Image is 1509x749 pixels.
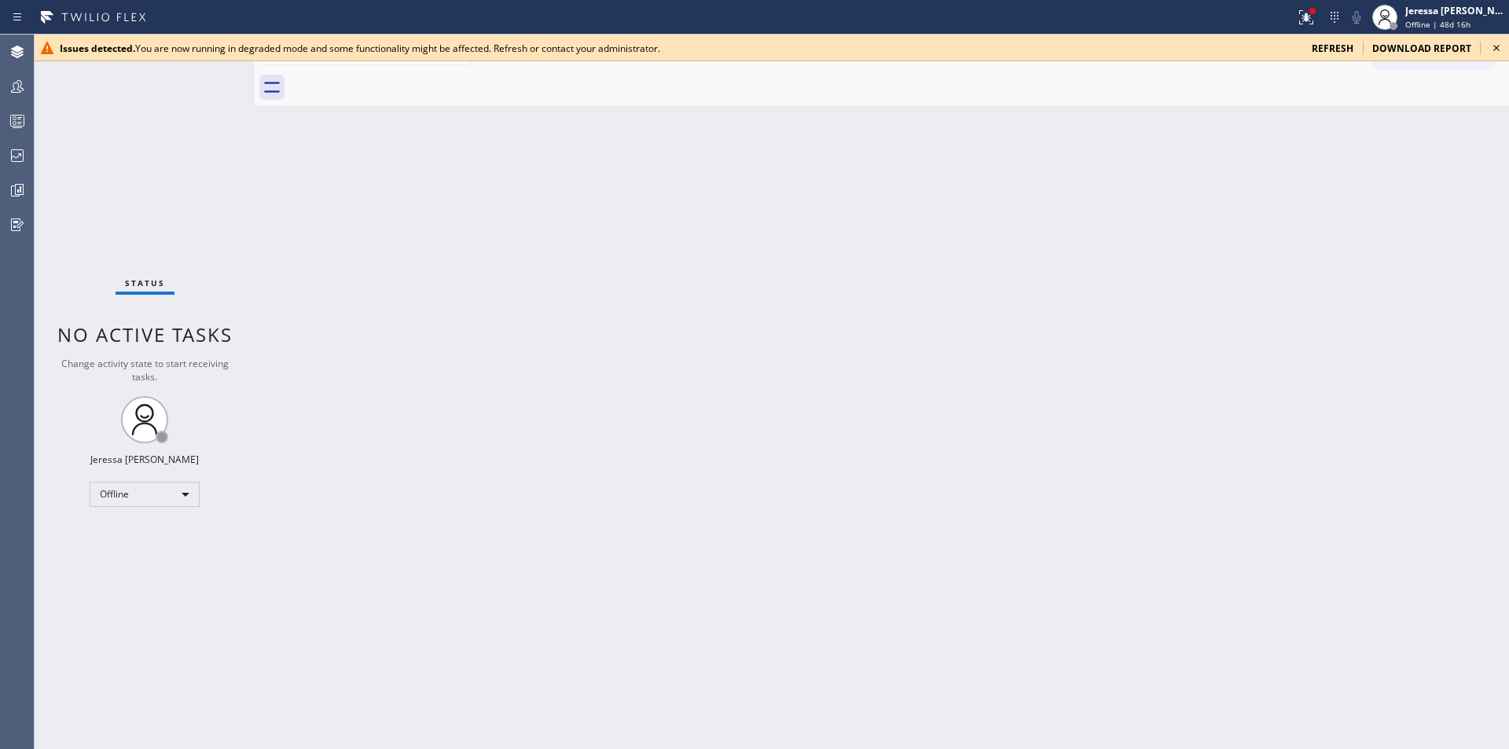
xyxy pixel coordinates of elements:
[57,321,233,347] span: No active tasks
[1346,6,1368,28] button: Mute
[60,42,135,55] b: Issues detected.
[1372,42,1471,55] span: download report
[1312,42,1353,55] span: refresh
[90,453,199,466] div: Jeressa [PERSON_NAME]
[61,357,229,384] span: Change activity state to start receiving tasks.
[90,482,200,507] div: Offline
[1405,19,1470,30] span: Offline | 48d 16h
[125,277,165,288] span: Status
[1405,4,1504,17] div: Jeressa [PERSON_NAME]
[60,42,1299,55] div: You are now running in degraded mode and some functionality might be affected. Refresh or contact...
